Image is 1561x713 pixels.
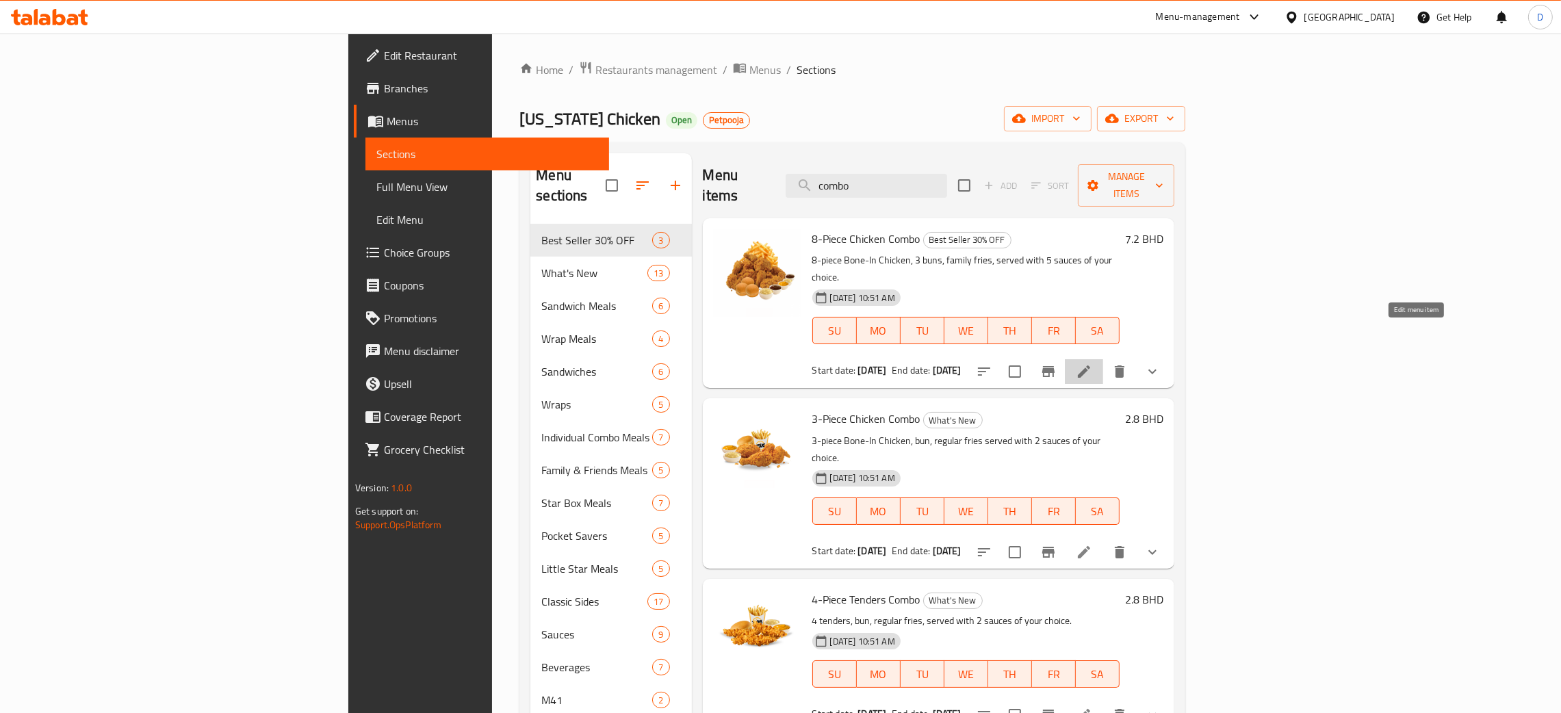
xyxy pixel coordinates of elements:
button: SU [812,317,857,344]
span: Manage items [1089,168,1163,203]
span: WE [950,321,983,341]
span: Menu disclaimer [384,343,598,359]
span: Sandwiches [541,363,652,380]
button: WE [944,317,988,344]
span: 7 [653,661,669,674]
div: items [652,462,669,478]
div: Menu-management [1156,9,1240,25]
div: [GEOGRAPHIC_DATA] [1304,10,1395,25]
span: TH [994,321,1027,341]
span: Individual Combo Meals [541,429,652,445]
div: Individual Combo Meals7 [530,421,691,454]
span: Full Menu View [376,179,598,195]
div: Little Star Meals5 [530,552,691,585]
div: Sauces [541,626,652,643]
span: What's New [924,413,982,428]
span: 17 [648,595,669,608]
p: 8-piece Bone-In Chicken, 3 buns, family fries, served with 5 sauces of your choice. [812,252,1120,286]
span: export [1108,110,1174,127]
span: 5 [653,464,669,477]
span: [DATE] 10:51 AM [825,635,901,648]
span: End date: [892,542,930,560]
div: What's New13 [530,257,691,289]
div: Star Box Meals7 [530,487,691,519]
span: Little Star Meals [541,560,652,577]
span: Wraps [541,396,652,413]
button: import [1004,106,1092,131]
span: D [1537,10,1543,25]
span: Pocket Savers [541,528,652,544]
div: Sauces9 [530,618,691,651]
button: delete [1103,536,1136,569]
span: M41 [541,692,652,708]
span: MO [862,502,895,521]
span: Restaurants management [595,62,717,78]
span: 8-Piece Chicken Combo [812,229,920,249]
b: [DATE] [857,542,886,560]
a: Sections [365,138,609,170]
b: [DATE] [933,542,962,560]
span: SU [818,664,851,684]
div: items [652,429,669,445]
span: Branches [384,80,598,96]
button: MO [857,660,901,688]
div: items [652,560,669,577]
div: items [647,265,669,281]
span: SA [1081,664,1114,684]
h6: 2.8 BHD [1125,409,1163,428]
div: What's New [923,593,983,609]
span: SA [1081,321,1114,341]
a: Menu disclaimer [354,335,609,367]
div: items [652,363,669,380]
div: Best Seller 30% OFF [541,232,652,248]
button: MO [857,317,901,344]
button: Branch-specific-item [1032,355,1065,388]
button: WE [944,497,988,525]
button: show more [1136,536,1169,569]
div: Classic Sides [541,593,647,610]
span: TH [994,664,1027,684]
button: SA [1076,497,1120,525]
a: Edit Restaurant [354,39,609,72]
span: import [1015,110,1081,127]
div: Sandwich Meals6 [530,289,691,322]
button: TU [901,497,944,525]
div: items [652,330,669,347]
p: 4 tenders, bun, regular fries, served with 2 sauces of your choice. [812,612,1120,630]
span: 5 [653,530,669,543]
span: What's New [541,265,647,281]
span: Upsell [384,376,598,392]
span: Open [666,114,697,126]
button: sort-choices [968,536,1001,569]
button: WE [944,660,988,688]
div: Best Seller 30% OFF [923,232,1011,248]
button: FR [1032,660,1076,688]
span: Family & Friends Meals [541,462,652,478]
span: SU [818,502,851,521]
span: MO [862,664,895,684]
div: Wraps5 [530,388,691,421]
h6: 7.2 BHD [1125,229,1163,248]
div: items [652,232,669,248]
button: SA [1076,660,1120,688]
span: Start date: [812,542,856,560]
span: 13 [648,267,669,280]
div: items [652,528,669,544]
img: 8-Piece Chicken Combo [714,229,801,317]
span: 4 [653,333,669,346]
a: Edit menu item [1076,544,1092,560]
span: TU [906,502,939,521]
button: FR [1032,497,1076,525]
span: Sandwich Meals [541,298,652,314]
button: sort-choices [968,355,1001,388]
span: SA [1081,502,1114,521]
span: Select to update [1001,357,1029,386]
span: TH [994,502,1027,521]
span: 7 [653,497,669,510]
span: Sections [797,62,836,78]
